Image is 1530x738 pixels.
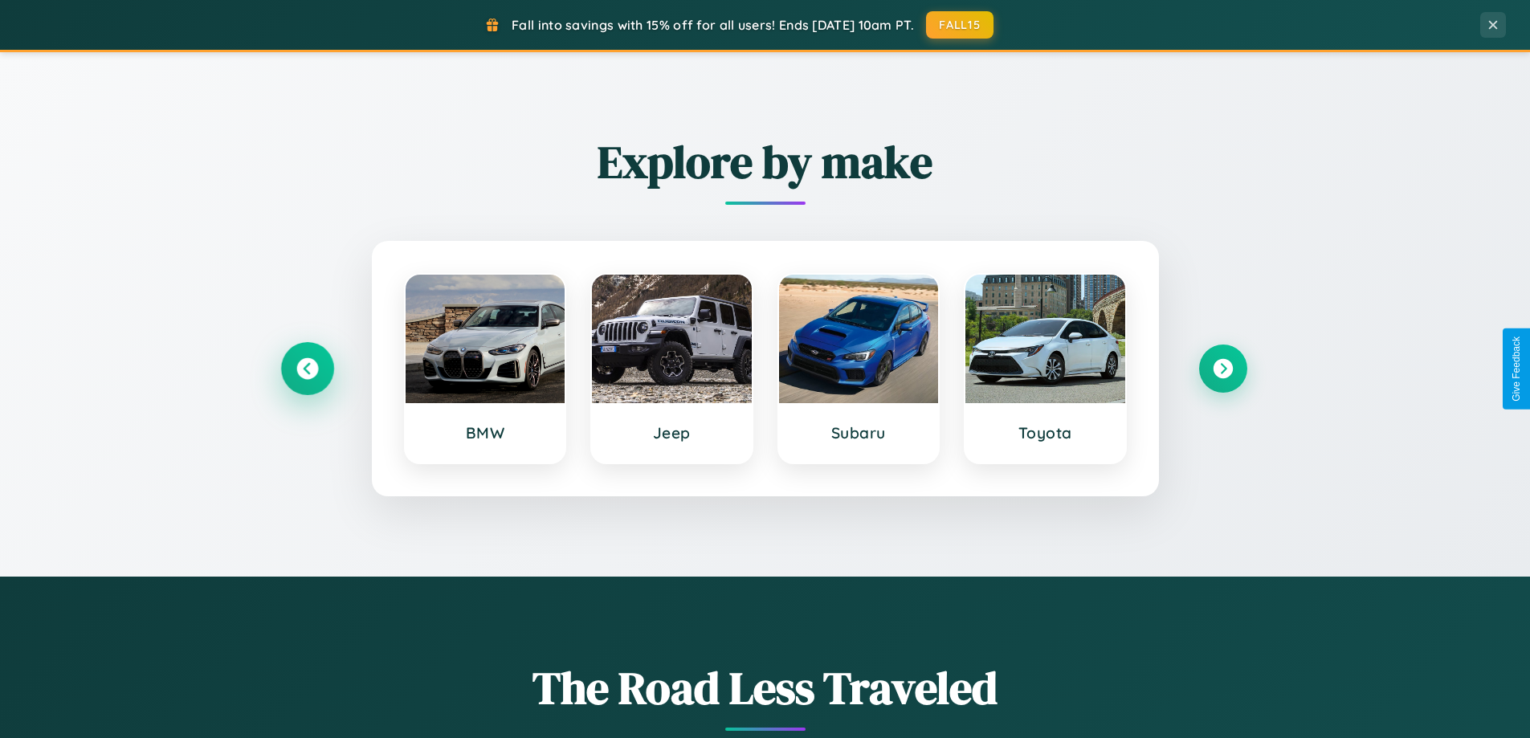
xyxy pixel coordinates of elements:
[422,423,549,442] h3: BMW
[795,423,923,442] h3: Subaru
[1511,336,1522,402] div: Give Feedback
[608,423,736,442] h3: Jeep
[284,657,1247,719] h1: The Road Less Traveled
[284,131,1247,193] h2: Explore by make
[926,11,993,39] button: FALL15
[512,17,914,33] span: Fall into savings with 15% off for all users! Ends [DATE] 10am PT.
[981,423,1109,442] h3: Toyota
